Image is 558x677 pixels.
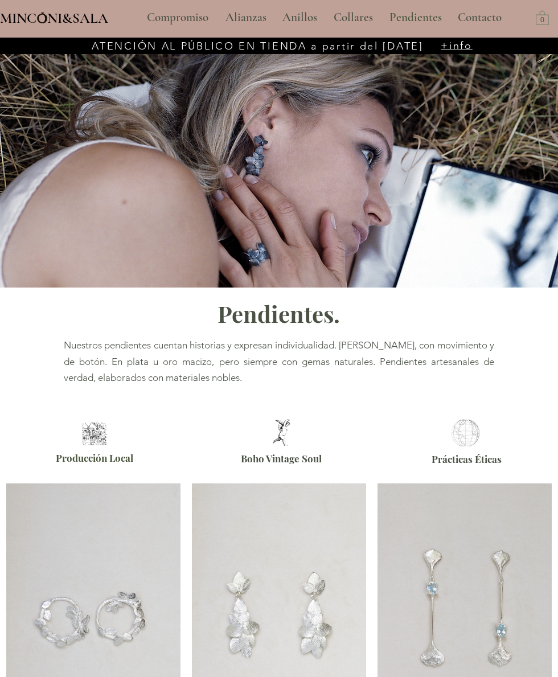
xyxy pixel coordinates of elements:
[38,12,47,23] img: Minconi Sala
[79,422,109,445] img: Joyeria Artesanal Barcelona
[452,3,507,32] p: Contacto
[64,339,494,384] span: Nuestros pendientes cuentan historias y expresan individualidad. [PERSON_NAME], con movimiento y ...
[264,419,299,446] img: Joyeria Boho vintage
[277,3,323,32] p: Anillos
[56,452,133,464] span: Producción Local
[536,10,549,25] a: Carrito con 0 ítems
[432,453,502,465] span: Prácticas Éticas
[274,3,325,32] a: Anillos
[217,3,274,32] a: Alianzas
[138,3,217,32] a: Compromiso
[448,420,483,446] img: Joyería etica
[141,3,214,32] p: Compromiso
[540,17,544,24] text: 0
[92,40,423,52] span: ATENCIÓN AL PÚBLICO EN TIENDA a partir del [DATE]
[220,3,272,32] p: Alianzas
[328,3,379,32] p: Collares
[116,3,533,32] nav: Sitio
[241,452,322,465] span: Boho Vintage Soul
[325,3,381,32] a: Collares
[441,39,473,52] a: +info
[381,3,449,32] a: Pendientes
[218,298,340,329] span: Pendientes.
[384,3,448,32] p: Pendientes
[449,3,511,32] a: Contacto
